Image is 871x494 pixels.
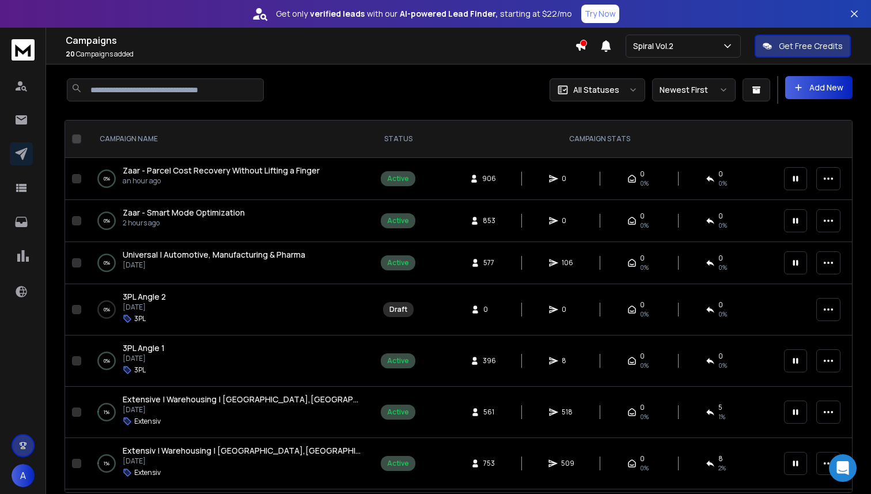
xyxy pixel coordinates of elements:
[134,314,146,323] p: 3PL
[123,394,362,405] a: Extensive | Warehousing | [GEOGRAPHIC_DATA],[GEOGRAPHIC_DATA] | 100-200
[483,258,495,267] span: 577
[86,335,374,387] td: 0%3PL Angle 1[DATE]3PL
[585,8,616,20] p: Try Now
[562,216,573,225] span: 0
[483,216,495,225] span: 853
[123,249,305,261] a: Universal | Automotive, Manufacturing & Pharma
[718,263,727,272] span: 0 %
[640,169,645,179] span: 0
[718,463,726,473] span: 2 %
[640,403,645,412] span: 0
[785,76,853,99] button: Add New
[562,356,573,365] span: 8
[123,354,165,363] p: [DATE]
[12,39,35,61] img: logo
[640,263,649,272] span: 0%
[640,179,649,188] span: 0%
[104,355,110,367] p: 0 %
[66,49,75,59] span: 20
[483,305,495,314] span: 0
[123,445,362,457] a: Extensiv | Warehousing | [GEOGRAPHIC_DATA],[GEOGRAPHIC_DATA] | 10-100
[718,352,723,361] span: 0
[86,438,374,489] td: 1%Extensiv | Warehousing | [GEOGRAPHIC_DATA],[GEOGRAPHIC_DATA] | 10-100[DATE]Extensiv
[718,300,723,310] span: 0
[718,179,727,188] span: 0%
[483,459,495,468] span: 753
[718,412,725,421] span: 1 %
[104,304,110,315] p: 0 %
[562,174,573,183] span: 0
[12,464,35,487] button: A
[134,417,161,426] p: Extensiv
[581,5,619,23] button: Try Now
[389,305,407,314] div: Draft
[387,216,409,225] div: Active
[387,258,409,267] div: Active
[640,361,649,370] span: 0%
[123,165,320,176] a: Zaar - Parcel Cost Recovery Without Lifting a Finger
[123,218,245,228] p: 2 hours ago
[640,221,649,230] span: 0%
[387,174,409,183] div: Active
[718,403,722,412] span: 5
[86,120,374,158] th: CAMPAIGN NAME
[640,463,649,473] span: 0%
[755,35,851,58] button: Get Free Credits
[104,406,109,418] p: 1 %
[310,8,365,20] strong: verified leads
[640,454,645,463] span: 0
[123,176,320,186] p: an hour ago
[640,412,649,421] span: 0%
[104,458,109,469] p: 1 %
[66,33,575,47] h1: Campaigns
[123,342,165,354] a: 3PL Angle 1
[86,284,374,335] td: 0%3PL Angle 2[DATE]3PL
[387,459,409,468] div: Active
[104,173,110,184] p: 0 %
[104,215,110,227] p: 0 %
[483,408,495,417] span: 561
[123,445,423,456] span: Extensiv | Warehousing | [GEOGRAPHIC_DATA],[GEOGRAPHIC_DATA] | 10-100
[652,78,736,101] button: Newest First
[633,40,678,52] p: Spiral Vol.2
[718,169,723,179] span: 0
[123,394,434,405] span: Extensive | Warehousing | [GEOGRAPHIC_DATA],[GEOGRAPHIC_DATA] | 100-200
[640,212,645,221] span: 0
[718,454,723,463] span: 8
[86,158,374,200] td: 0%Zaar - Parcel Cost Recovery Without Lifting a Fingeran hour ago
[718,212,723,221] span: 0
[123,303,166,312] p: [DATE]
[123,457,362,466] p: [DATE]
[123,261,305,270] p: [DATE]
[123,405,362,414] p: [DATE]
[718,221,727,230] span: 0%
[123,207,245,218] a: Zaar - Smart Mode Optimization
[374,120,422,158] th: STATUS
[718,310,727,319] span: 0%
[422,120,777,158] th: CAMPAIGN STATS
[66,50,575,59] p: Campaigns added
[387,356,409,365] div: Active
[829,454,857,482] div: Open Intercom Messenger
[276,8,572,20] p: Get only with our starting at $22/mo
[123,342,165,353] span: 3PL Angle 1
[134,468,161,477] p: Extensiv
[123,291,166,303] a: 3PL Angle 2
[562,258,573,267] span: 106
[573,84,619,96] p: All Statuses
[86,200,374,242] td: 0%Zaar - Smart Mode Optimization2 hours ago
[134,365,146,375] p: 3PL
[387,408,409,417] div: Active
[86,387,374,438] td: 1%Extensive | Warehousing | [GEOGRAPHIC_DATA],[GEOGRAPHIC_DATA] | 100-200[DATE]Extensiv
[640,300,645,310] span: 0
[718,361,727,370] span: 0 %
[104,257,110,269] p: 0 %
[640,352,645,361] span: 0
[562,408,573,417] span: 518
[86,242,374,284] td: 0%Universal | Automotive, Manufacturing & Pharma[DATE]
